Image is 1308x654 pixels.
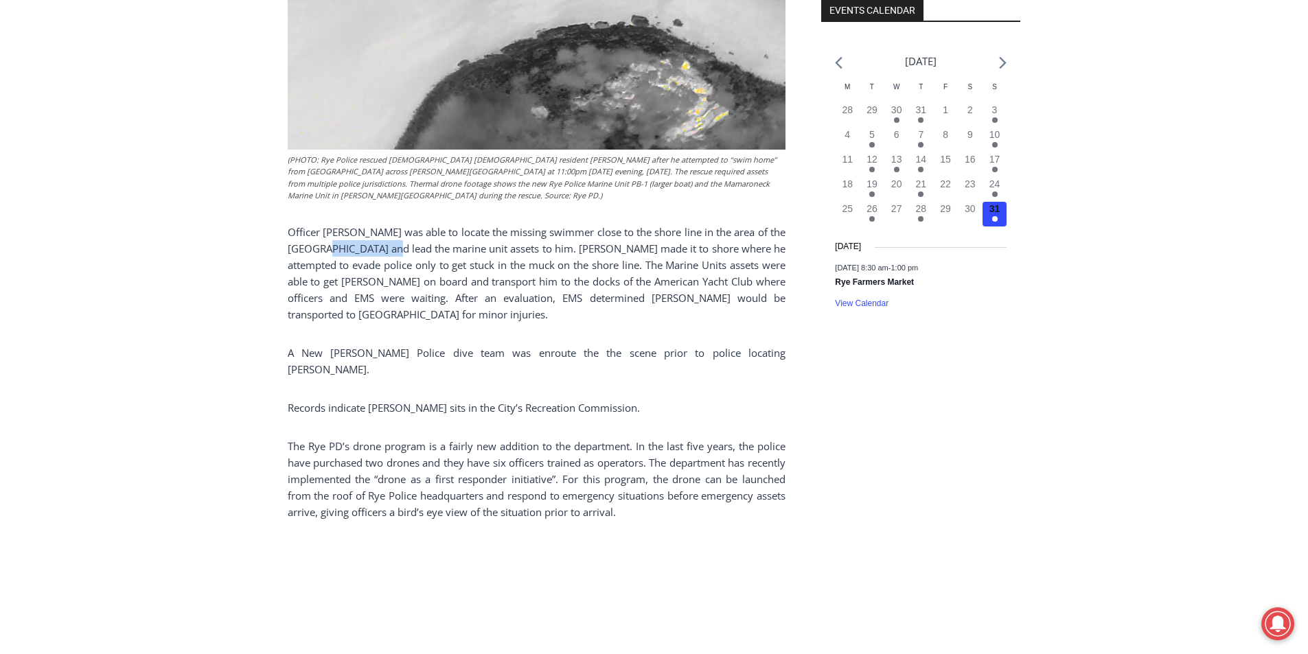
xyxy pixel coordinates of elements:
button: 18 [835,177,860,202]
time: 7 [918,129,923,140]
time: 20 [891,178,902,189]
button: 20 [884,177,909,202]
time: 18 [842,178,853,189]
time: 28 [916,203,927,214]
time: 5 [869,129,875,140]
time: 8 [943,129,948,140]
button: 24 Has events [983,177,1007,202]
div: Monday [835,82,860,103]
time: 11 [842,154,853,165]
time: 30 [965,203,976,214]
p: A New [PERSON_NAME] Police dive team was enroute the the scene prior to police locating [PERSON_N... [288,344,785,377]
p: Records indicate [PERSON_NAME] sits in the City’s Recreation Commission. [288,399,785,416]
button: 11 [835,152,860,177]
button: 25 [835,202,860,226]
time: [DATE] [835,240,861,253]
time: 25 [842,203,853,214]
time: 12 [867,154,877,165]
div: "[PERSON_NAME] and I covered the [DATE] Parade, which was a really eye opening experience as I ha... [347,1,649,133]
button: 6 [884,128,909,152]
button: 14 Has events [909,152,934,177]
button: 26 Has events [860,202,884,226]
span: S [992,83,997,91]
button: 31 Has events [909,103,934,128]
a: Rye Farmers Market [835,277,914,288]
time: 30 [891,104,902,115]
time: 1 [943,104,948,115]
time: 23 [965,178,976,189]
span: Open Tues. - Sun. [PHONE_NUMBER] [4,141,135,194]
p: Officer [PERSON_NAME] was able to locate the missing swimmer close to the shore line in the area ... [288,224,785,323]
em: Has events [992,117,998,123]
span: S [967,83,972,91]
button: 29 [860,103,884,128]
div: Wednesday [884,82,909,103]
em: Has events [869,216,875,222]
time: - [835,263,918,271]
button: 23 [958,177,983,202]
time: 29 [867,104,877,115]
button: 9 [958,128,983,152]
li: [DATE] [905,52,937,71]
time: 10 [989,129,1000,140]
em: Has events [918,117,923,123]
time: 28 [842,104,853,115]
time: 26 [867,203,877,214]
span: 1:00 pm [891,263,918,271]
time: 31 [989,203,1000,214]
time: 15 [940,154,951,165]
time: 19 [867,178,877,189]
time: 16 [965,154,976,165]
button: 28 Has events [909,202,934,226]
button: 8 [933,128,958,152]
em: Has events [869,191,875,197]
button: 29 [933,202,958,226]
em: Has events [869,142,875,148]
span: F [943,83,948,91]
a: Previous month [835,56,842,69]
p: The Rye PD’s drone program is a fairly new addition to the department. In the last five years, th... [288,438,785,520]
a: Intern @ [DOMAIN_NAME] [330,133,665,171]
div: Friday [933,82,958,103]
button: 30 Has events [884,103,909,128]
em: Has events [918,191,923,197]
time: 27 [891,203,902,214]
button: 10 Has events [983,128,1007,152]
button: 30 [958,202,983,226]
span: W [893,83,899,91]
em: Has events [992,216,998,222]
span: M [845,83,850,91]
em: Has events [992,191,998,197]
button: 3 Has events [983,103,1007,128]
span: T [919,83,923,91]
time: 24 [989,178,1000,189]
a: Next month [999,56,1007,69]
a: View Calendar [835,299,888,309]
button: 4 [835,128,860,152]
button: 31 Has events [983,202,1007,226]
button: 16 [958,152,983,177]
em: Has events [869,167,875,172]
time: 21 [916,178,927,189]
time: 13 [891,154,902,165]
button: 27 [884,202,909,226]
button: 21 Has events [909,177,934,202]
button: 12 Has events [860,152,884,177]
em: Has events [918,167,923,172]
button: 13 Has events [884,152,909,177]
button: 1 [933,103,958,128]
span: Intern @ [DOMAIN_NAME] [359,137,636,167]
time: 6 [894,129,899,140]
button: 19 Has events [860,177,884,202]
em: Has events [918,142,923,148]
time: 22 [940,178,951,189]
button: 17 Has events [983,152,1007,177]
span: T [870,83,874,91]
div: Thursday [909,82,934,103]
div: Saturday [958,82,983,103]
a: Open Tues. - Sun. [PHONE_NUMBER] [1,138,138,171]
time: 31 [916,104,927,115]
em: Has events [894,117,899,123]
em: Has events [992,167,998,172]
time: 29 [940,203,951,214]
